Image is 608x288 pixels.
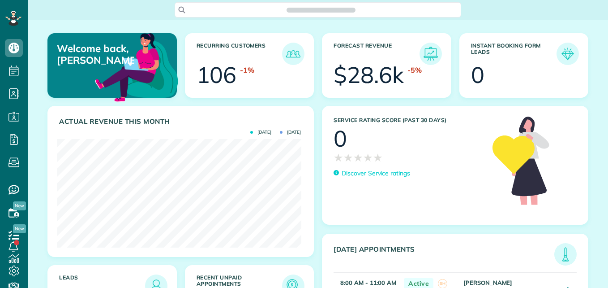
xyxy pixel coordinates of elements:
[334,127,347,150] div: 0
[353,150,363,166] span: ★
[295,5,346,14] span: Search ZenMaid…
[334,43,420,65] h3: Forecast Revenue
[334,64,404,86] div: $28.6k
[57,43,134,66] p: Welcome back, [PERSON_NAME]!
[197,43,283,65] h3: Recurring Customers
[284,45,302,63] img: icon_recurring_customers-cf858462ba22bcd05b5a5880d41d6543d210077de5bb9ebc9590e49fd87d84ed.png
[407,65,422,75] div: -5%
[13,201,26,210] span: New
[280,130,301,135] span: [DATE]
[93,23,180,110] img: dashboard_welcome-42a62b7d889689a78055ac9021e634bf52bae3f8056760290aed330b23ab8690.png
[334,169,410,178] a: Discover Service ratings
[373,150,383,166] span: ★
[197,64,237,86] div: 106
[343,150,353,166] span: ★
[334,245,554,266] h3: [DATE] Appointments
[340,279,396,286] strong: 8:00 AM - 11:00 AM
[240,65,254,75] div: -1%
[471,43,557,65] h3: Instant Booking Form Leads
[250,130,271,135] span: [DATE]
[363,150,373,166] span: ★
[334,117,484,123] h3: Service Rating score (past 30 days)
[13,224,26,233] span: New
[422,45,440,63] img: icon_forecast_revenue-8c13a41c7ed35a8dcfafea3cbb826a0462acb37728057bba2d056411b612bbbe.png
[471,64,484,86] div: 0
[559,45,577,63] img: icon_form_leads-04211a6a04a5b2264e4ee56bc0799ec3eb69b7e499cbb523a139df1d13a81ae0.png
[334,150,343,166] span: ★
[463,279,513,286] strong: [PERSON_NAME]
[59,118,304,126] h3: Actual Revenue this month
[342,169,410,178] p: Discover Service ratings
[557,245,574,263] img: icon_todays_appointments-901f7ab196bb0bea1936b74009e4eb5ffbc2d2711fa7634e0d609ed5ef32b18b.png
